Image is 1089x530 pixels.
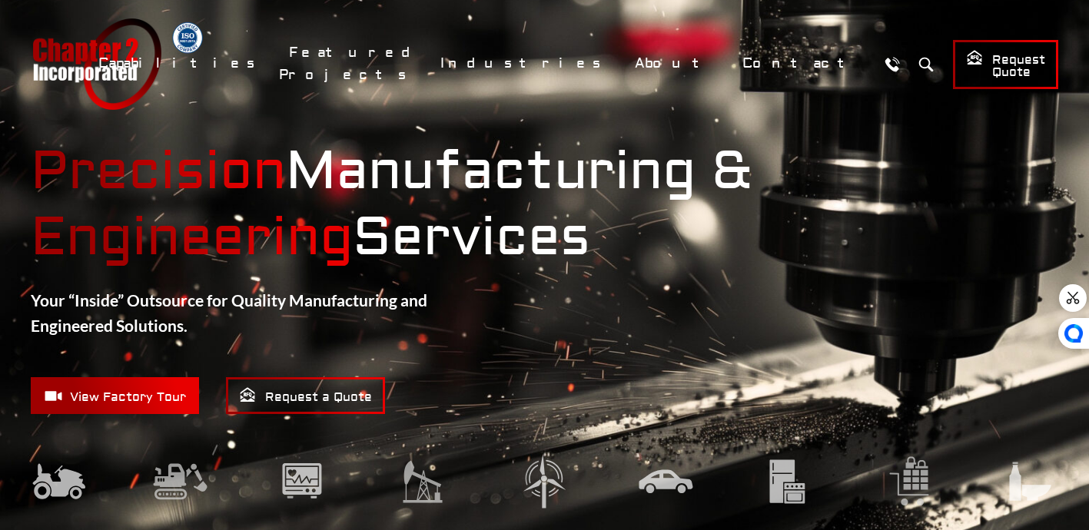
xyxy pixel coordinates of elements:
[31,139,1058,271] strong: Manufacturing & Services
[878,50,906,78] a: Call Us
[911,50,940,78] button: Search
[31,290,427,336] strong: Your “Inside” Outsource for Quality Manufacturing and Engineered Solutions.
[625,47,725,80] a: About
[279,36,423,91] a: Featured Projects
[31,18,161,110] a: Chapter 2 Incorporated
[31,205,353,270] mark: Engineering
[430,47,617,80] a: Industries
[239,386,372,406] span: Request a Quote
[226,377,385,414] a: Request a Quote
[31,377,199,414] a: View Factory Tour
[44,386,186,406] span: View Factory Tour
[732,47,870,80] a: Contact
[953,40,1058,89] a: Request Quote
[966,49,1045,81] span: Request Quote
[88,47,271,80] a: Capabilities
[31,139,286,204] mark: Precision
